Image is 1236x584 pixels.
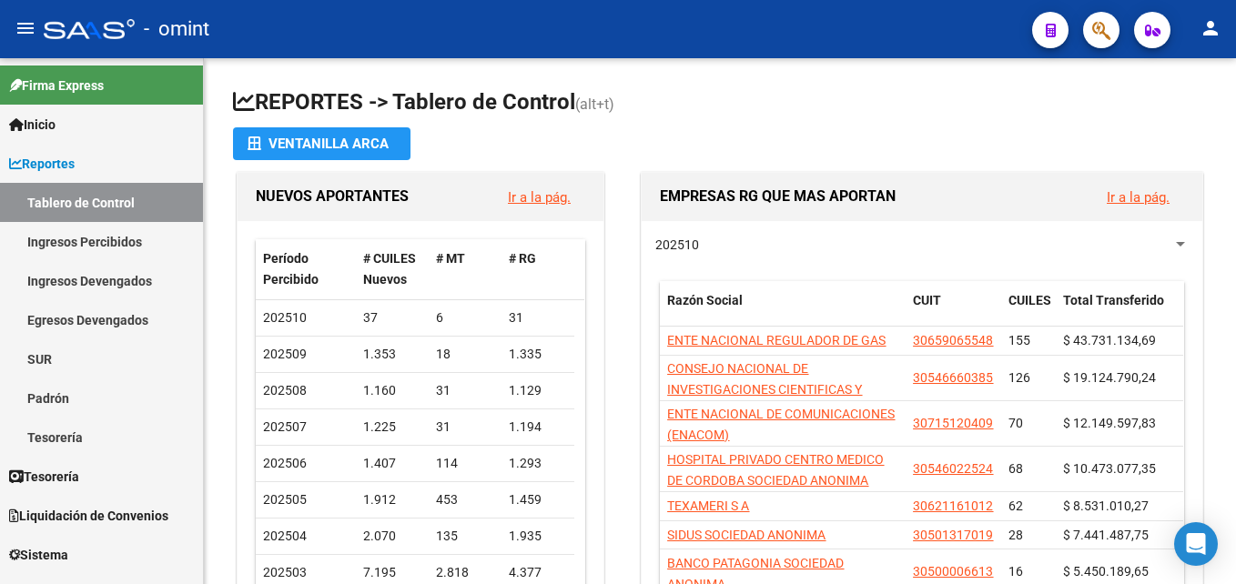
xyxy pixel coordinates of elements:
span: ENTE NACIONAL DE COMUNICACIONES (ENACOM) [667,407,895,442]
span: 30546022524 [913,461,993,476]
span: ENTE NACIONAL REGULADOR DE GAS [667,333,886,347]
div: 1.225 [363,417,421,438]
span: # RG [509,251,536,266]
datatable-header-cell: Período Percibido [256,239,356,299]
span: Firma Express [9,76,104,96]
span: Razón Social [667,293,743,307]
span: 202506 [263,456,307,470]
span: HOSPITAL PRIVADO CENTRO MEDICO DE CORDOBA SOCIEDAD ANONIMA [667,452,884,488]
span: 30621161012 [913,498,993,513]
div: 1.160 [363,380,421,401]
a: Ir a la pág. [508,189,571,206]
div: 7.195 [363,562,421,583]
div: 4.377 [509,562,567,583]
span: 126 [1008,370,1030,385]
button: Ir a la pág. [493,180,585,214]
div: 31 [436,417,494,438]
div: 1.194 [509,417,567,438]
span: 202503 [263,565,307,579]
div: 6 [436,307,494,328]
datatable-header-cell: Razón Social [660,281,906,341]
div: 2.818 [436,562,494,583]
datatable-header-cell: # CUILES Nuevos [356,239,429,299]
div: 1.335 [509,344,567,365]
span: CUILES [1008,293,1051,307]
span: 30659065548 [913,333,993,347]
span: 30715120409 [913,416,993,430]
span: # CUILES Nuevos [363,251,416,287]
a: Ir a la pág. [1107,189,1170,206]
span: $ 12.149.597,83 [1063,416,1156,430]
span: $ 5.450.189,65 [1063,564,1149,579]
h1: REPORTES -> Tablero de Control [233,87,1207,119]
span: $ 7.441.487,75 [1063,528,1149,542]
div: 1.129 [509,380,567,401]
div: Ventanilla ARCA [248,127,396,160]
div: 453 [436,489,494,510]
span: 155 [1008,333,1030,347]
span: 202510 [655,237,699,252]
span: 202505 [263,492,307,507]
span: 62 [1008,498,1023,513]
datatable-header-cell: CUILES [1001,281,1056,341]
span: 202510 [263,310,307,325]
datatable-header-cell: # MT [429,239,501,299]
div: Open Intercom Messenger [1174,522,1218,566]
button: Ir a la pág. [1092,180,1184,214]
div: 135 [436,526,494,547]
div: 1.353 [363,344,421,365]
span: $ 8.531.010,27 [1063,498,1149,513]
datatable-header-cell: Total Transferido [1056,281,1183,341]
span: SIDUS SOCIEDAD ANONIMA [667,528,826,542]
mat-icon: person [1200,17,1221,39]
span: Tesorería [9,467,79,487]
div: 18 [436,344,494,365]
span: 28 [1008,528,1023,542]
span: 70 [1008,416,1023,430]
span: $ 43.731.134,69 [1063,333,1156,347]
div: 1.293 [509,453,567,474]
span: Liquidación de Convenios [9,506,168,526]
span: $ 19.124.790,24 [1063,370,1156,385]
div: 114 [436,453,494,474]
span: 202507 [263,419,307,434]
button: Ventanilla ARCA [233,127,410,160]
span: Sistema [9,545,68,565]
span: 16 [1008,564,1023,579]
span: TEXAMERI S A [667,498,749,513]
span: 202509 [263,347,307,361]
span: Reportes [9,154,75,174]
span: 68 [1008,461,1023,476]
div: 2.070 [363,526,421,547]
datatable-header-cell: CUIT [906,281,1001,341]
span: 30546660385 [913,370,993,385]
div: 1.407 [363,453,421,474]
span: CUIT [913,293,941,307]
div: 1.459 [509,489,567,510]
div: 1.912 [363,489,421,510]
div: 1.935 [509,526,567,547]
span: Inicio [9,115,56,135]
div: 31 [509,307,567,328]
span: (alt+t) [575,96,614,113]
span: $ 10.473.077,35 [1063,461,1156,476]
div: 31 [436,380,494,401]
span: NUEVOS APORTANTES [256,187,409,205]
span: 202504 [263,529,307,543]
span: EMPRESAS RG QUE MAS APORTAN [660,187,896,205]
mat-icon: menu [15,17,36,39]
span: 30500006613 [913,564,993,579]
span: Total Transferido [1063,293,1164,307]
span: CONSEJO NACIONAL DE INVESTIGACIONES CIENTIFICAS Y TECNICAS CONICET [667,361,862,418]
datatable-header-cell: # RG [501,239,574,299]
span: Período Percibido [263,251,319,287]
span: # MT [436,251,465,266]
span: 30501317019 [913,528,993,542]
span: 202508 [263,383,307,398]
span: - omint [144,9,209,49]
div: 37 [363,307,421,328]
